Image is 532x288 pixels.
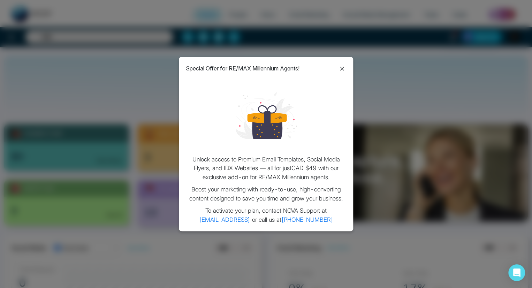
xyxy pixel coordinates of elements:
[186,64,299,73] p: Special Offer for RE/MAX Millennium Agents!
[186,155,346,182] p: Unlock access to Premium Email Templates, Social Media Flyers, and IDX Websites — all for just CA...
[236,85,297,146] img: loading
[186,185,346,203] p: Boost your marketing with ready-to-use, high-converting content designed to save you time and gro...
[186,206,346,224] p: To activate your plan, contact NOVA Support at or call us at
[199,216,250,223] a: [EMAIL_ADDRESS]
[508,264,525,281] div: Open Intercom Messenger
[281,216,333,223] a: [PHONE_NUMBER]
